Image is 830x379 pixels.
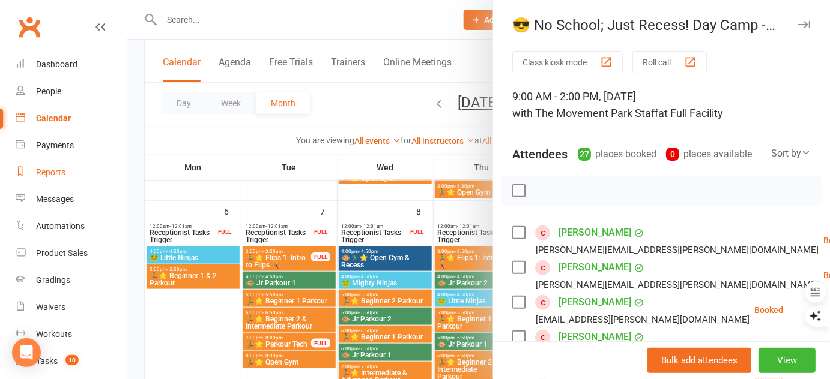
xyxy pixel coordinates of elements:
a: Calendar [16,105,127,132]
button: Bulk add attendees [647,348,751,373]
span: 10 [65,355,79,365]
div: Open Intercom Messenger [12,338,41,367]
div: Payments [36,140,74,150]
div: Messages [36,194,74,204]
button: View [759,348,816,373]
a: Tasks 10 [16,348,127,375]
a: Workouts [16,321,127,348]
div: Reports [36,167,65,177]
div: Gradings [36,275,70,285]
div: places available [666,146,752,163]
div: Automations [36,221,85,231]
div: 0 [666,148,679,161]
a: Product Sales [16,240,127,267]
div: Workouts [36,329,72,339]
a: [PERSON_NAME] [559,223,631,242]
div: 9:00 AM - 2:00 PM, [DATE] [512,88,811,122]
a: Payments [16,132,127,159]
div: places booked [578,146,656,163]
button: Class kiosk mode [512,51,623,73]
div: [PERSON_NAME][EMAIL_ADDRESS][PERSON_NAME][DOMAIN_NAME] [536,242,819,258]
a: Messages [16,186,127,213]
a: [PERSON_NAME] [559,327,631,347]
div: Sort by [771,146,811,161]
a: [PERSON_NAME] [559,258,631,277]
div: 😎 No School; Just Recess! Day Camp - Glow Crazy S... [493,17,830,34]
div: Calendar [36,113,71,123]
div: Tasks [36,356,58,366]
a: Dashboard [16,51,127,78]
div: People [36,86,61,96]
div: [EMAIL_ADDRESS][PERSON_NAME][DOMAIN_NAME] [536,312,750,327]
span: at Full Facility [658,107,723,119]
div: Waivers [36,302,65,312]
a: [PERSON_NAME] [559,293,631,312]
div: Dashboard [36,59,77,69]
span: with The Movement Park Staff [512,107,658,119]
a: People [16,78,127,105]
a: Reports [16,159,127,186]
div: Booked [754,306,783,314]
button: Roll call [632,51,707,73]
a: Clubworx [14,12,44,42]
a: Automations [16,213,127,240]
a: Gradings [16,267,127,294]
div: [PERSON_NAME][EMAIL_ADDRESS][PERSON_NAME][DOMAIN_NAME] [536,277,819,293]
div: Product Sales [36,248,88,258]
div: 27 [578,148,591,161]
a: Waivers [16,294,127,321]
div: Attendees [512,146,568,163]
